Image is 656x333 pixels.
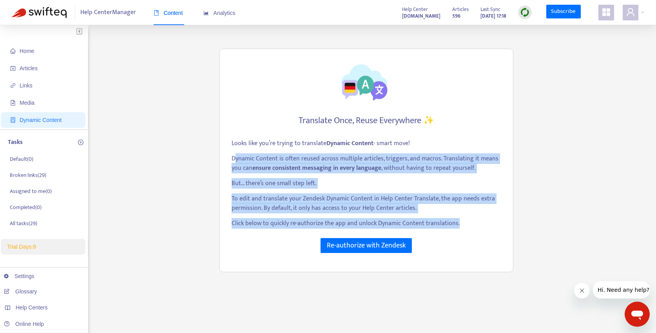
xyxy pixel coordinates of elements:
[10,48,16,54] span: home
[327,240,406,251] span: Re-authorize with Zendesk
[7,244,36,250] span: Trial Days: 8
[321,238,412,253] button: Re-authorize with Zendesk
[16,304,48,311] span: Help Centers
[4,288,37,295] a: Glossary
[480,12,506,20] strong: [DATE] 17:18
[252,163,381,173] strong: ensure consistent messaging in every language
[452,12,460,20] strong: 596
[232,219,501,228] p: Click below to quickly re-authorize the app and unlock Dynamic Content translations.
[80,5,136,20] span: Help Center Manager
[78,140,83,145] span: plus-circle
[480,5,500,14] span: Last Sync
[20,65,38,71] span: Articles
[8,138,23,147] p: Tasks
[4,321,44,327] a: Online Help
[602,7,611,17] span: appstore
[154,10,159,16] span: book
[593,281,650,298] iframe: Message from company
[546,5,581,19] a: Subscribe
[626,7,635,17] span: user
[520,7,530,17] img: sync.dc5367851b00ba804db3.png
[574,283,590,298] iframe: Close message
[10,66,16,71] span: account-book
[20,82,33,89] span: Links
[20,100,34,106] span: Media
[232,154,501,173] p: Dynamic Content is often reused across multiple articles, triggers, and macros. Translating it me...
[299,115,434,126] h4: Translate Once, Reuse Everywhere ✨
[10,100,16,106] span: file-image
[232,179,501,188] p: But... there’s one small step left.
[452,5,469,14] span: Articles
[10,219,37,227] p: All tasks ( 29 )
[203,10,236,16] span: Analytics
[4,273,34,279] a: Settings
[10,187,52,195] p: Assigned to me ( 0 )
[12,7,67,18] img: Swifteq
[10,83,16,88] span: link
[625,302,650,327] iframe: Button to launch messaging window
[232,194,501,213] p: To edit and translate your Zendesk Dynamic Content in Help Center Translate, the app needs extra ...
[402,5,428,14] span: Help Center
[335,61,398,103] img: Translate Dynamic Content
[402,12,440,20] strong: [DOMAIN_NAME]
[402,11,440,20] a: [DOMAIN_NAME]
[10,155,33,163] p: Default ( 0 )
[20,48,34,54] span: Home
[20,117,62,123] span: Dynamic Content
[10,171,46,179] p: Broken links ( 29 )
[232,139,501,148] p: Looks like you’re trying to translate - smart move!
[10,117,16,123] span: container
[326,138,373,149] strong: Dynamic Content
[10,203,42,211] p: Completed ( 0 )
[154,10,183,16] span: Content
[203,10,209,16] span: area-chart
